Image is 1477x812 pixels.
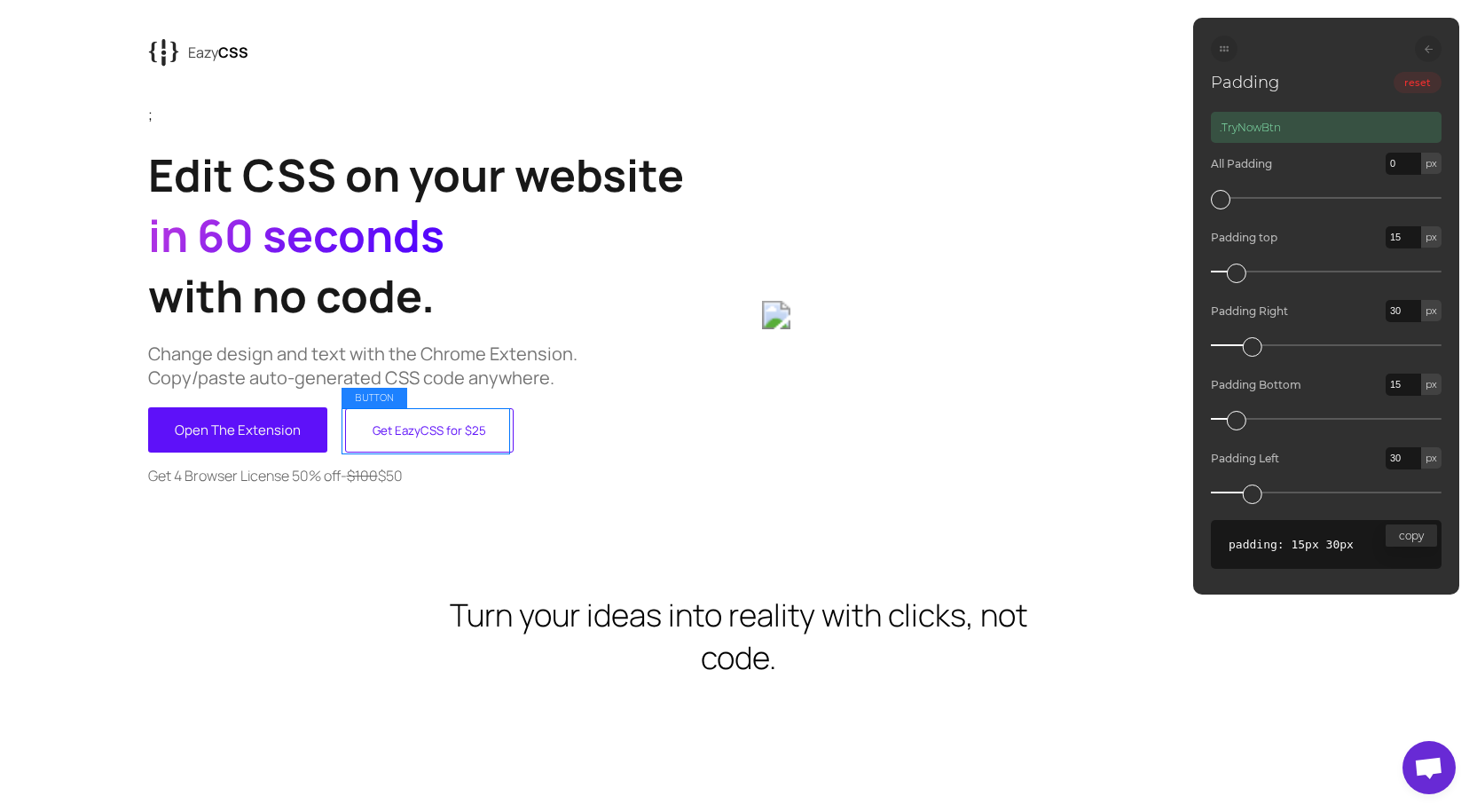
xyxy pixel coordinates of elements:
[148,205,444,265] span: in 60 seconds
[1402,741,1456,794] div: Open chat
[166,40,179,67] tspan: {
[188,43,248,62] p: Eazy
[218,43,248,62] span: CSS
[148,407,327,453] button: Open The Extension
[347,466,378,485] strike: $100
[762,301,1329,329] img: 6b047dab-316a-43c3-9607-f359b430237e_aasl3q.gif
[148,37,161,65] tspan: {
[148,466,341,485] span: Get 4 Browser License 50% off
[148,342,739,390] p: Change design and text with the Chrome Extension. Copy/paste auto-generated CSS code anywhere.
[148,145,739,326] h1: Edit CSS on your website with no code.
[444,594,1034,679] h2: Turn your ideas into reality with clicks, not code.
[148,33,249,72] a: {{EazyCSS
[148,466,739,485] p: - $50
[345,408,514,453] button: Get EazyCSS for $25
